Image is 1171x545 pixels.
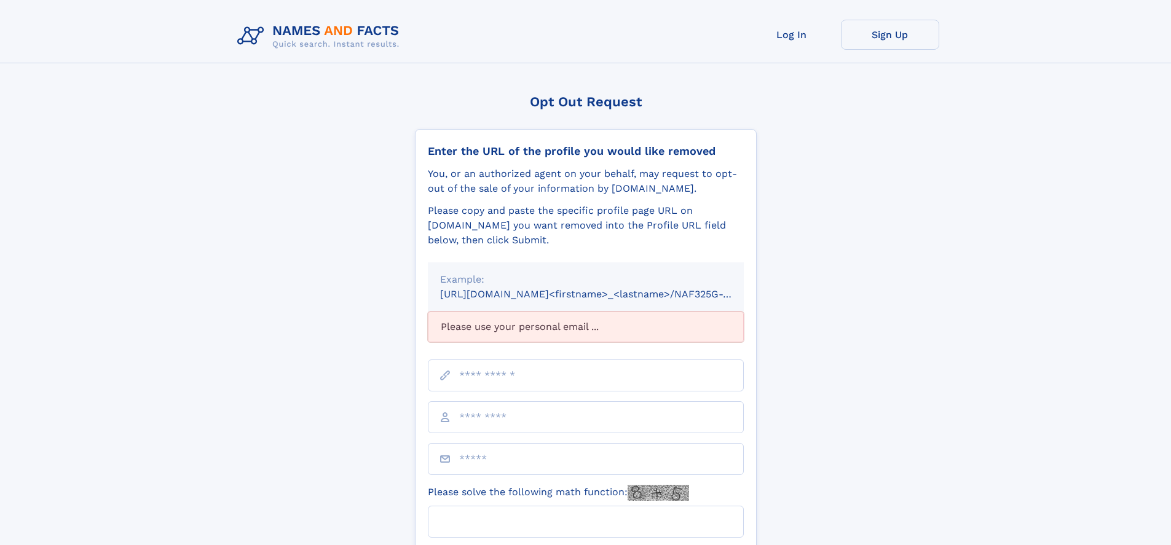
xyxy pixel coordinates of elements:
div: Enter the URL of the profile you would like removed [428,144,744,158]
div: Opt Out Request [415,94,757,109]
img: Logo Names and Facts [232,20,409,53]
div: Example: [440,272,731,287]
div: You, or an authorized agent on your behalf, may request to opt-out of the sale of your informatio... [428,167,744,196]
a: Sign Up [841,20,939,50]
a: Log In [743,20,841,50]
label: Please solve the following math function: [428,485,689,501]
div: Please use your personal email ... [428,312,744,342]
div: Please copy and paste the specific profile page URL on [DOMAIN_NAME] you want removed into the Pr... [428,203,744,248]
small: [URL][DOMAIN_NAME]<firstname>_<lastname>/NAF325G-xxxxxxxx [440,288,767,300]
